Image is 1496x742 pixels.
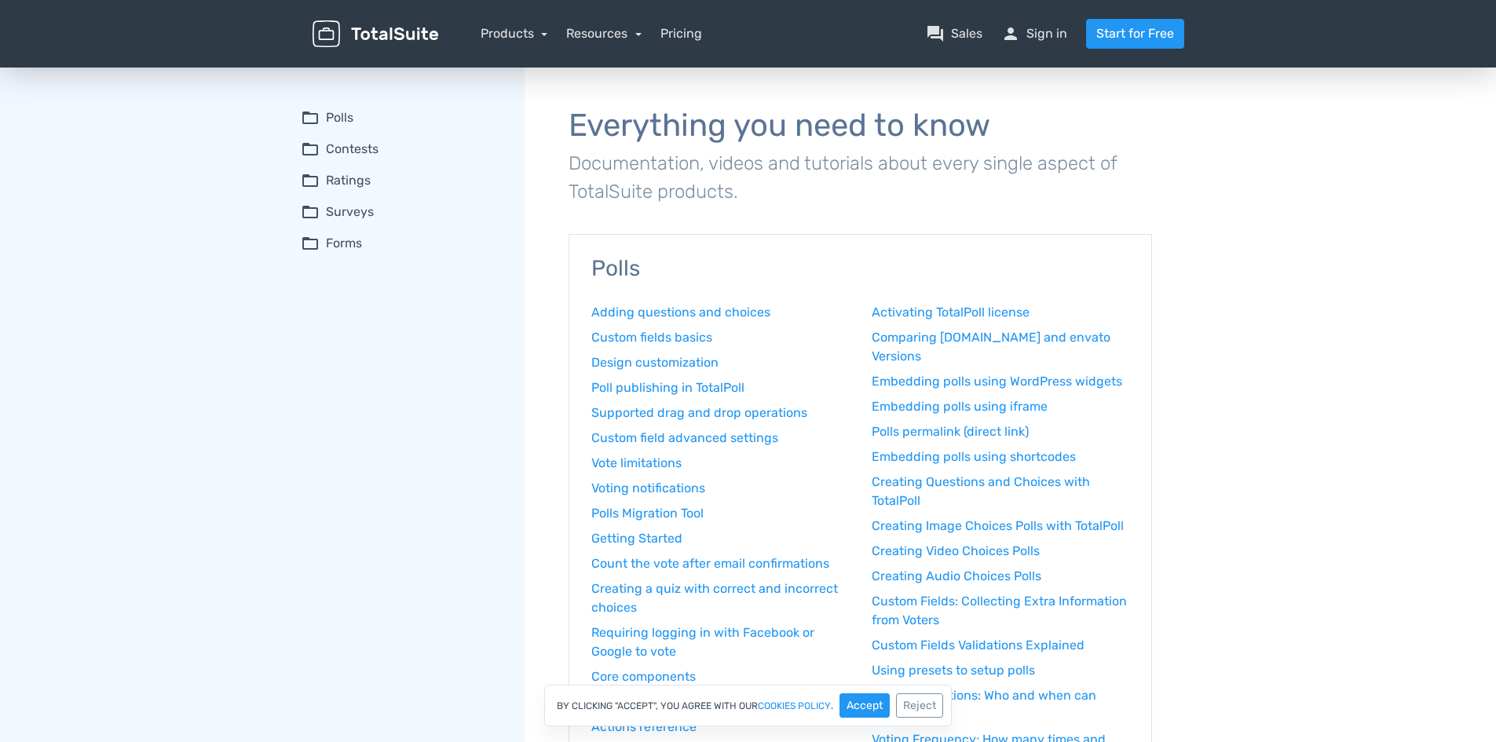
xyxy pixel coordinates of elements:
summary: folder_openSurveys [301,203,503,221]
a: Polls Migration Tool [591,504,849,523]
button: Accept [839,693,890,718]
a: Creating Questions and Choices with TotalPoll [872,473,1129,510]
a: Actions reference [591,718,849,737]
summary: folder_openRatings [301,171,503,190]
span: question_answer [926,24,945,43]
span: folder_open [301,203,320,221]
a: Creating a quiz with correct and incorrect choices [591,579,849,617]
a: Creating Audio Choices Polls [872,567,1129,586]
a: question_answerSales [926,24,982,43]
a: Count the vote after email confirmations [591,554,849,573]
span: folder_open [301,140,320,159]
span: folder_open [301,234,320,253]
a: Creating Image Choices Polls with TotalPoll [872,517,1129,535]
a: Custom Fields Validations Explained [872,636,1129,655]
p: Documentation, videos and tutorials about every single aspect of TotalSuite products. [569,149,1152,206]
a: Comparing [DOMAIN_NAME] and envato Versions [872,328,1129,366]
span: folder_open [301,171,320,190]
a: Vote limitations [591,454,849,473]
span: person [1001,24,1020,43]
div: By clicking "Accept", you agree with our . [544,685,952,726]
img: TotalSuite for WordPress [313,20,438,48]
summary: folder_openForms [301,234,503,253]
a: Adding questions and choices [591,303,849,322]
a: Core components [591,667,849,686]
button: Reject [896,693,943,718]
a: Getting Started [591,529,849,548]
a: Custom Fields: Collecting Extra Information from Voters [872,592,1129,630]
summary: folder_openPolls [301,108,503,127]
a: Start for Free [1086,19,1184,49]
a: Embedding polls using iframe [872,397,1129,416]
a: Pricing [660,24,702,43]
a: Activating TotalPoll license [872,303,1129,322]
h1: Everything you need to know [569,108,1152,143]
a: Using presets to setup polls [872,661,1129,680]
span: folder_open [301,108,320,127]
a: Polls permalink (direct link) [872,422,1129,441]
a: Design customization [591,353,849,372]
a: Embedding polls using shortcodes [872,448,1129,466]
a: Resources [566,26,642,41]
a: Custom fields basics [591,328,849,347]
a: Requiring logging in with Facebook or Google to vote [591,623,849,661]
h3: Polls [591,257,1129,281]
a: Poll publishing in TotalPoll [591,378,849,397]
a: cookies policy [758,701,831,711]
a: personSign in [1001,24,1067,43]
a: Embedding polls using WordPress widgets [872,372,1129,391]
a: Creating Video Choices Polls [872,542,1129,561]
a: Supported drag and drop operations [591,404,849,422]
summary: folder_openContests [301,140,503,159]
a: Custom field advanced settings [591,429,849,448]
a: Products [481,26,548,41]
a: Voting notifications [591,479,849,498]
